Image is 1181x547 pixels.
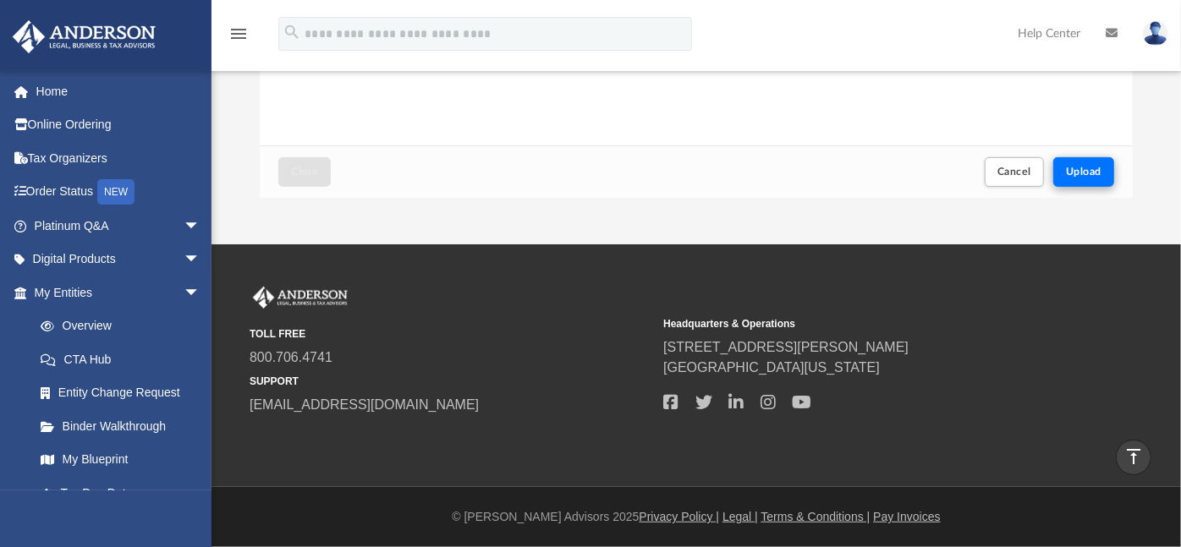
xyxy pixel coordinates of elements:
[12,74,226,108] a: Home
[1116,440,1151,475] a: vertical_align_top
[663,360,880,375] a: [GEOGRAPHIC_DATA][US_STATE]
[184,276,217,310] span: arrow_drop_down
[278,157,331,187] button: Close
[12,209,226,243] a: Platinum Q&Aarrow_drop_down
[722,510,758,523] a: Legal |
[250,287,351,309] img: Anderson Advisors Platinum Portal
[12,243,226,276] a: Digital Productsarrow_drop_down
[12,141,226,175] a: Tax Organizers
[283,23,301,41] i: search
[12,175,226,210] a: Order StatusNEW
[663,316,1065,331] small: Headquarters & Operations
[228,32,249,44] a: menu
[24,309,226,343] a: Overview
[184,209,217,243] span: arrow_drop_down
[1123,446,1144,467] i: vertical_align_top
[640,510,720,523] a: Privacy Policy |
[24,443,217,477] a: My Blueprint
[97,179,135,205] div: NEW
[24,476,226,510] a: Tax Due Dates
[24,342,226,376] a: CTA Hub
[250,350,332,364] a: 800.706.4741
[985,157,1044,187] button: Cancel
[1053,157,1114,187] button: Upload
[873,510,940,523] a: Pay Invoices
[761,510,871,523] a: Terms & Conditions |
[250,374,651,389] small: SUPPORT
[12,108,226,142] a: Online Ordering
[24,376,226,410] a: Entity Change Request
[211,508,1181,526] div: © [PERSON_NAME] Advisors 2025
[24,409,226,443] a: Binder Walkthrough
[184,243,217,277] span: arrow_drop_down
[12,276,226,309] a: My Entitiesarrow_drop_down
[291,167,318,177] span: Close
[8,20,161,53] img: Anderson Advisors Platinum Portal
[1066,167,1101,177] span: Upload
[250,397,479,412] a: [EMAIL_ADDRESS][DOMAIN_NAME]
[997,167,1031,177] span: Cancel
[228,24,249,44] i: menu
[250,326,651,342] small: TOLL FREE
[663,340,909,354] a: [STREET_ADDRESS][PERSON_NAME]
[1143,21,1168,46] img: User Pic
